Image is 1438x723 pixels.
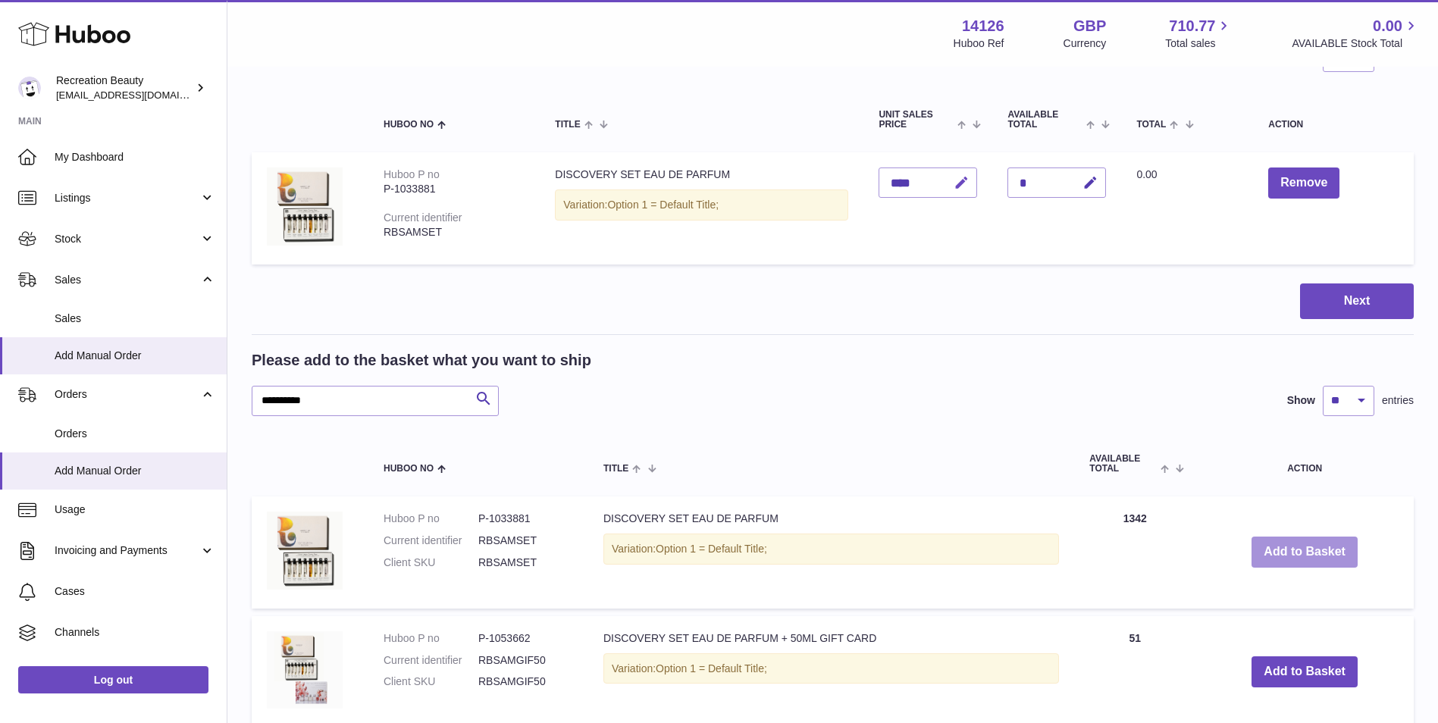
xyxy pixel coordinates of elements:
label: Show [1287,393,1315,408]
span: Huboo no [384,120,434,130]
span: Cases [55,584,215,599]
a: Log out [18,666,208,693]
span: Orders [55,387,199,402]
img: customercare@recreationbeauty.com [18,77,41,99]
div: P-1033881 [384,182,525,196]
td: DISCOVERY SET EAU DE PARFUM [588,496,1074,609]
dd: RBSAMSET [478,534,573,548]
span: Usage [55,502,215,517]
span: Title [603,464,628,474]
span: 0.00 [1136,168,1157,180]
div: Recreation Beauty [56,74,193,102]
dt: Huboo P no [384,631,478,646]
dd: RBSAMSET [478,556,573,570]
span: AVAILABLE Total [1007,110,1082,130]
span: Add Manual Order [55,464,215,478]
dt: Current identifier [384,534,478,548]
div: Current identifier [384,211,462,224]
strong: 14126 [962,16,1004,36]
span: Invoicing and Payments [55,543,199,558]
span: Sales [55,311,215,326]
span: Total [1136,120,1166,130]
button: Add to Basket [1252,537,1358,568]
span: Sales [55,273,199,287]
div: Huboo Ref [954,36,1004,51]
span: Option 1 = Default Title; [656,662,767,674]
dt: Client SKU [384,674,478,689]
div: RBSAMSET [384,225,525,239]
span: Option 1 = Default Title; [607,199,719,211]
strong: GBP [1073,16,1106,36]
dd: P-1053662 [478,631,573,646]
span: Total sales [1165,36,1233,51]
span: Listings [55,191,199,205]
button: Add to Basket [1252,656,1358,687]
span: [EMAIL_ADDRESS][DOMAIN_NAME] [56,89,223,101]
span: Title [555,120,580,130]
span: 0.00 [1373,16,1402,36]
dt: Current identifier [384,653,478,668]
img: DISCOVERY SET EAU DE PARFUM [267,512,343,590]
span: AVAILABLE Stock Total [1292,36,1420,51]
div: Currency [1064,36,1107,51]
dd: P-1033881 [478,512,573,526]
div: Action [1268,120,1399,130]
button: Next [1300,283,1414,319]
a: 0.00 AVAILABLE Stock Total [1292,16,1420,51]
span: Add Manual Order [55,349,215,363]
div: Variation: [603,534,1059,565]
dt: Huboo P no [384,512,478,526]
img: DISCOVERY SET EAU DE PARFUM [267,167,343,246]
span: Stock [55,232,199,246]
span: Channels [55,625,215,640]
td: 1342 [1074,496,1195,609]
div: Variation: [603,653,1059,684]
span: Huboo no [384,464,434,474]
img: DISCOVERY SET EAU DE PARFUM + 50ML GIFT CARD [267,631,343,709]
a: 710.77 Total sales [1165,16,1233,51]
span: AVAILABLE Total [1089,454,1157,474]
div: Variation: [555,189,848,221]
div: Huboo P no [384,168,440,180]
h2: Please add to the basket what you want to ship [252,350,591,371]
span: Option 1 = Default Title; [656,543,767,555]
dd: RBSAMGIF50 [478,674,573,689]
span: Orders [55,427,215,441]
span: entries [1382,393,1414,408]
span: 710.77 [1169,16,1215,36]
button: Remove [1268,167,1339,199]
td: DISCOVERY SET EAU DE PARFUM [540,152,863,264]
span: My Dashboard [55,150,215,164]
dd: RBSAMGIF50 [478,653,573,668]
dt: Client SKU [384,556,478,570]
span: Unit Sales Price [879,110,954,130]
th: Action [1195,439,1414,489]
